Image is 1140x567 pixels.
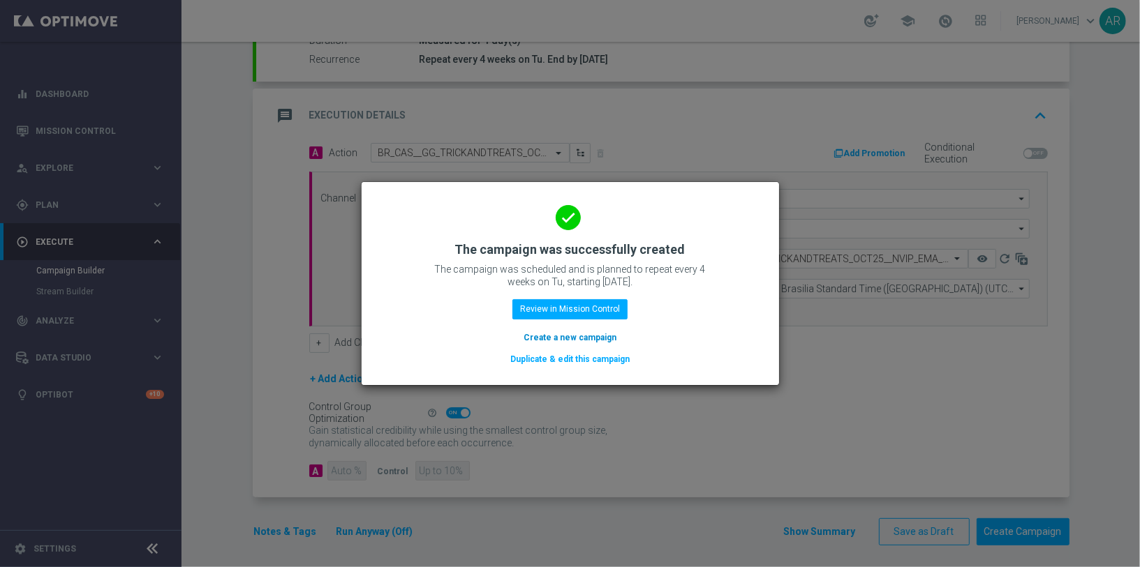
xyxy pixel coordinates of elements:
i: done [556,205,581,230]
button: Create a new campaign [522,330,618,345]
button: Review in Mission Control [512,299,628,319]
p: The campaign was scheduled and is planned to repeat every 4 weeks on Tu, starting [DATE]. [431,263,710,288]
h2: The campaign was successfully created [455,241,686,258]
button: Duplicate & edit this campaign [509,351,631,367]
